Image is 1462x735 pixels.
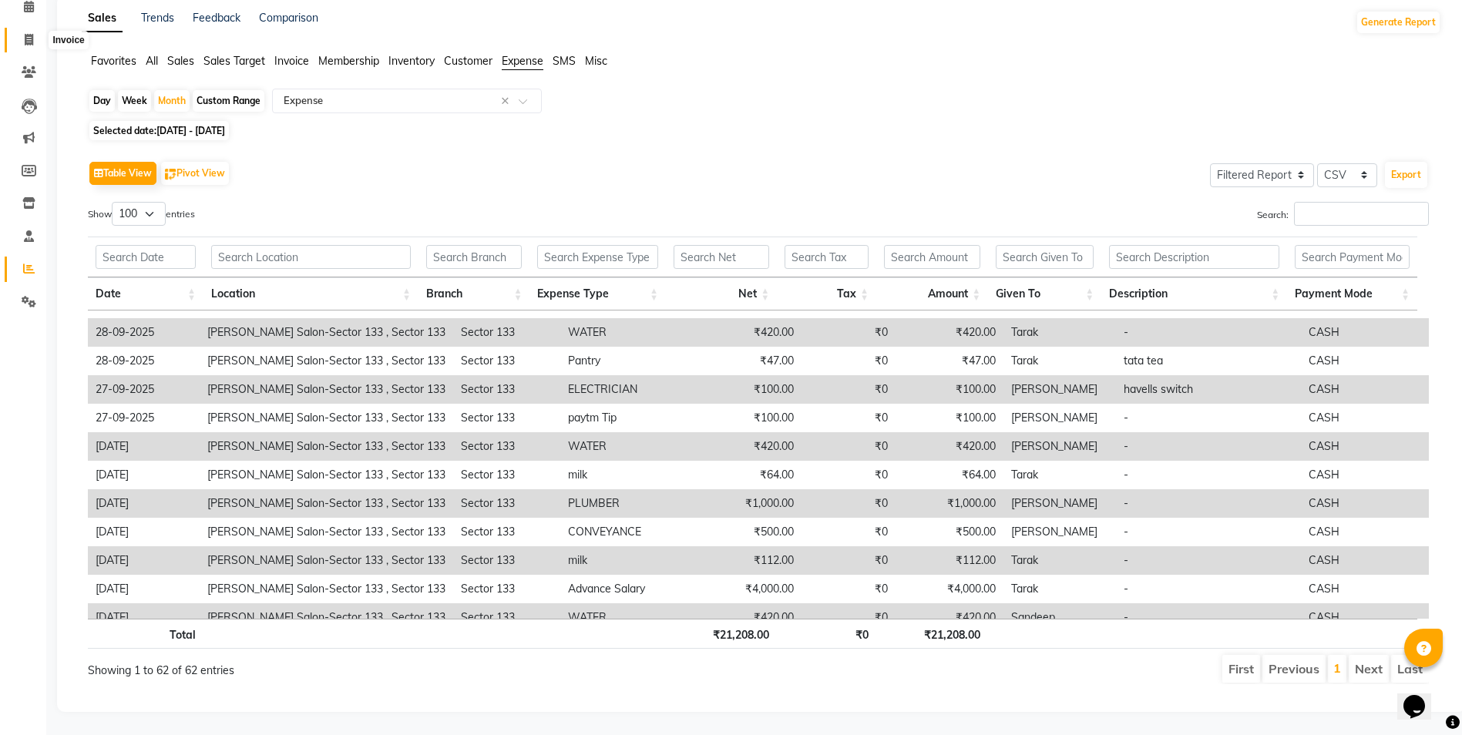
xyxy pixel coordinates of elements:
button: Generate Report [1357,12,1440,33]
td: 28-09-2025 [88,318,200,347]
span: Sales Target [203,54,265,68]
td: [PERSON_NAME] Salon-Sector 133 , Sector 133 [200,461,453,489]
td: [PERSON_NAME] Salon-Sector 133 , Sector 133 [200,375,453,404]
span: Favorites [91,54,136,68]
td: Sector 133 [453,375,560,404]
td: ₹1,000.00 [896,489,1003,518]
td: Sector 133 [453,575,560,603]
td: [PERSON_NAME] Salon-Sector 133 , Sector 133 [200,432,453,461]
td: ₹0 [802,461,896,489]
td: CASH [1301,603,1429,632]
td: - [1116,518,1302,546]
td: milk [560,546,694,575]
select: Showentries [112,202,166,226]
span: Expense [502,54,543,68]
td: CASH [1301,347,1429,375]
td: ₹0 [802,318,896,347]
button: Export [1385,162,1427,188]
th: Branch: activate to sort column ascending [418,277,529,310]
td: CASH [1301,404,1429,432]
td: Tarak [1003,546,1116,575]
th: Location: activate to sort column ascending [203,277,418,310]
td: havells switch [1116,375,1302,404]
td: [PERSON_NAME] Salon-Sector 133 , Sector 133 [200,347,453,375]
td: - [1116,489,1302,518]
td: ₹100.00 [896,404,1003,432]
td: - [1116,461,1302,489]
td: - [1116,432,1302,461]
input: Search Expense Type [537,245,658,269]
input: Search Payment Mode [1295,245,1410,269]
input: Search Net [674,245,769,269]
iframe: chat widget [1397,673,1447,720]
td: [DATE] [88,518,200,546]
td: ELECTRICIAN [560,375,694,404]
td: ₹47.00 [694,347,802,375]
td: [DATE] [88,575,200,603]
td: ₹0 [802,546,896,575]
td: ₹420.00 [694,603,802,632]
td: Sandeep [1003,603,1116,632]
td: Tarak [1003,461,1116,489]
td: ₹64.00 [694,461,802,489]
div: Custom Range [193,90,264,112]
td: [PERSON_NAME] Salon-Sector 133 , Sector 133 [200,489,453,518]
td: - [1116,603,1302,632]
td: [DATE] [88,461,200,489]
button: Pivot View [161,162,229,185]
td: [DATE] [88,546,200,575]
td: ₹0 [802,375,896,404]
td: CASH [1301,318,1429,347]
input: Search Branch [426,245,522,269]
td: [PERSON_NAME] Salon-Sector 133 , Sector 133 [200,575,453,603]
div: Showing 1 to 62 of 62 entries [88,653,634,679]
td: ₹420.00 [896,432,1003,461]
span: Inventory [388,54,435,68]
td: [PERSON_NAME] Salon-Sector 133 , Sector 133 [200,546,453,575]
input: Search Amount [884,245,980,269]
td: Sector 133 [453,518,560,546]
th: Date: activate to sort column ascending [88,277,203,310]
th: ₹0 [777,619,876,649]
td: Tarak [1003,575,1116,603]
td: ₹500.00 [694,518,802,546]
td: ₹0 [802,347,896,375]
td: ₹112.00 [896,546,1003,575]
input: Search Description [1109,245,1279,269]
td: Sector 133 [453,432,560,461]
th: ₹21,208.00 [666,619,777,649]
td: ₹100.00 [694,404,802,432]
td: [PERSON_NAME] [1003,489,1116,518]
td: CASH [1301,432,1429,461]
td: Pantry [560,347,694,375]
td: [DATE] [88,489,200,518]
th: Description: activate to sort column ascending [1101,277,1287,310]
td: Sector 133 [453,461,560,489]
td: ₹420.00 [896,603,1003,632]
th: Amount: activate to sort column ascending [876,277,988,310]
span: Invoice [274,54,309,68]
td: ₹420.00 [694,318,802,347]
td: Sector 133 [453,404,560,432]
td: Sector 133 [453,347,560,375]
td: CASH [1301,375,1429,404]
td: ₹47.00 [896,347,1003,375]
td: - [1116,404,1302,432]
span: SMS [553,54,576,68]
span: Customer [444,54,492,68]
span: Clear all [501,93,514,109]
td: CASH [1301,518,1429,546]
td: Sector 133 [453,603,560,632]
div: Week [118,90,151,112]
td: ₹420.00 [694,432,802,461]
span: All [146,54,158,68]
td: - [1116,575,1302,603]
td: ₹0 [802,432,896,461]
input: Search Given To [996,245,1094,269]
td: [PERSON_NAME] [1003,432,1116,461]
td: WATER [560,432,694,461]
td: 27-09-2025 [88,375,200,404]
a: Feedback [193,11,240,25]
td: [PERSON_NAME] [1003,375,1116,404]
td: ₹500.00 [896,518,1003,546]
